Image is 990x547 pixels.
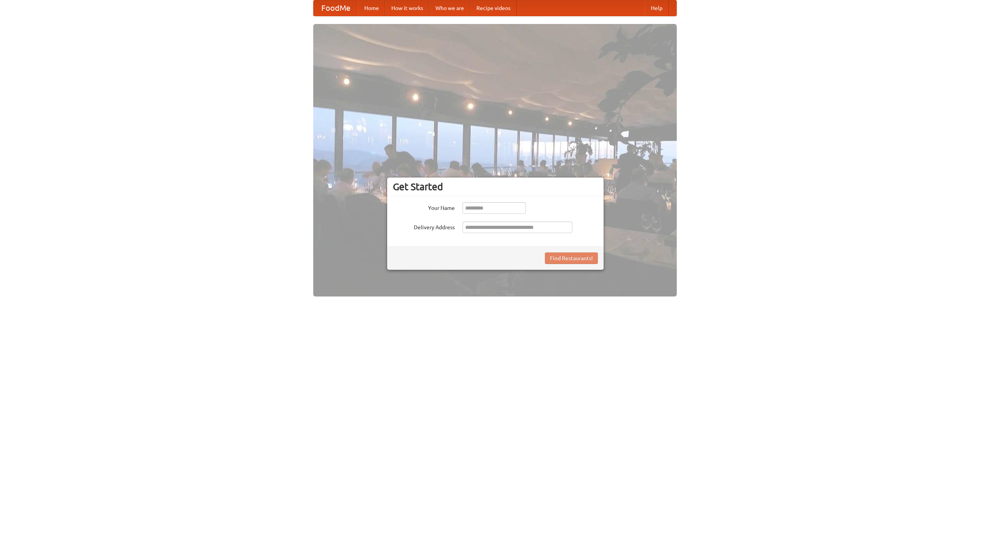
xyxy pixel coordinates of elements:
button: Find Restaurants! [545,252,598,264]
label: Delivery Address [393,222,455,231]
a: Help [645,0,669,16]
a: Home [358,0,385,16]
a: How it works [385,0,429,16]
a: Recipe videos [470,0,517,16]
a: Who we are [429,0,470,16]
h3: Get Started [393,181,598,193]
a: FoodMe [314,0,358,16]
label: Your Name [393,202,455,212]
